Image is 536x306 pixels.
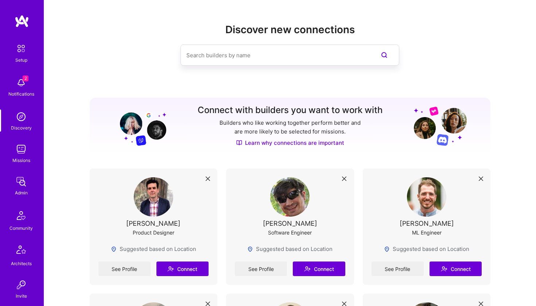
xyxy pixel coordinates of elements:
[16,292,27,300] div: Invite
[134,177,173,217] img: User Avatar
[235,262,287,276] a: See Profile
[14,75,28,90] img: bell
[15,189,28,197] div: Admin
[384,246,390,252] img: Locations icon
[441,266,447,272] i: icon Connect
[407,177,446,217] img: User Avatar
[8,90,34,98] div: Notifications
[268,229,312,236] div: Software Engineer
[270,177,310,217] img: User Avatar
[126,220,180,227] div: [PERSON_NAME]
[15,15,29,28] img: logo
[14,278,28,292] img: Invite
[156,262,209,276] button: Connect
[342,302,346,306] i: icon Close
[247,245,333,253] div: Suggested based on Location
[167,266,174,272] i: icon Connect
[12,207,30,224] img: Community
[236,140,242,146] img: Discover
[14,174,28,189] img: admin teamwork
[15,56,27,64] div: Setup
[14,142,28,156] img: teamwork
[12,242,30,260] img: Architects
[304,266,311,272] i: icon Connect
[133,229,174,236] div: Product Designer
[113,106,166,146] img: Grow your network
[111,245,196,253] div: Suggested based on Location
[384,245,469,253] div: Suggested based on Location
[186,46,364,65] input: Search builders by name
[14,109,28,124] img: discovery
[9,224,33,232] div: Community
[13,41,29,56] img: setup
[414,106,467,146] img: Grow your network
[11,260,32,267] div: Architects
[263,220,317,227] div: [PERSON_NAME]
[293,262,345,276] button: Connect
[400,220,454,227] div: [PERSON_NAME]
[111,246,117,252] img: Locations icon
[380,51,389,59] i: icon SearchPurple
[206,302,210,306] i: icon Close
[372,262,424,276] a: See Profile
[23,75,28,81] span: 2
[12,156,30,164] div: Missions
[247,246,253,252] img: Locations icon
[90,24,491,36] h2: Discover new connections
[479,302,483,306] i: icon Close
[479,177,483,181] i: icon Close
[11,124,32,132] div: Discovery
[98,262,151,276] a: See Profile
[198,105,382,116] h3: Connect with builders you want to work with
[236,139,344,147] a: Learn why connections are important
[218,119,362,136] p: Builders who like working together perform better and are more likely to be selected for missions.
[206,177,210,181] i: icon Close
[342,177,346,181] i: icon Close
[430,262,482,276] button: Connect
[412,229,442,236] div: ML Engineer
